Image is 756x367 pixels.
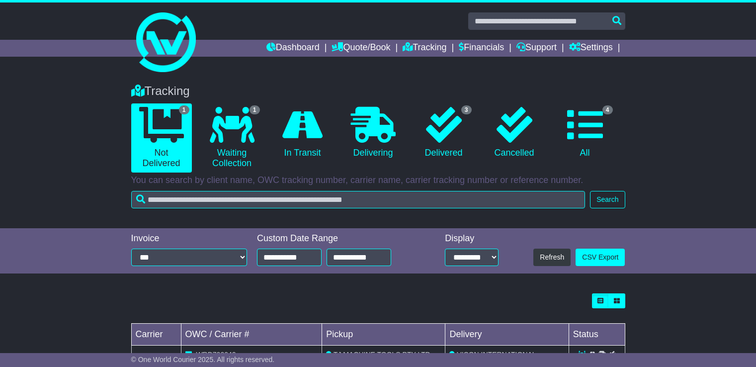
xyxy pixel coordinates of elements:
td: OWC / Carrier # [181,324,322,346]
div: Invoice [131,233,248,244]
span: TJ MACHINE TOOLS PTY LTD [334,351,430,359]
span: 1 [250,105,260,114]
a: 1 Waiting Collection [202,103,262,173]
span: WRD700042 [196,351,236,359]
span: VICON INTERNATIONAL [457,351,536,359]
a: 3 Delivered [414,103,474,162]
td: Pickup [322,324,445,346]
a: 1 Not Delivered [131,103,192,173]
div: Display [445,233,499,244]
a: Support [516,40,557,57]
a: Delivering [343,103,404,162]
a: In Transit [272,103,333,162]
div: Tracking [126,84,630,98]
a: CSV Export [576,249,625,266]
a: Cancelled [484,103,545,162]
span: 1 [179,105,189,114]
td: Status [569,324,625,346]
a: Settings [569,40,613,57]
div: Custom Date Range [257,233,415,244]
p: You can search by client name, OWC tracking number, carrier name, carrier tracking number or refe... [131,175,625,186]
a: Quote/Book [332,40,390,57]
button: Search [590,191,625,208]
span: © One World Courier 2025. All rights reserved. [131,356,275,364]
a: Dashboard [266,40,320,57]
button: Refresh [533,249,571,266]
td: Delivery [445,324,569,346]
a: 4 All [555,103,615,162]
a: Financials [459,40,504,57]
td: Carrier [131,324,181,346]
a: Tracking [403,40,446,57]
span: 3 [461,105,472,114]
span: 4 [602,105,613,114]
